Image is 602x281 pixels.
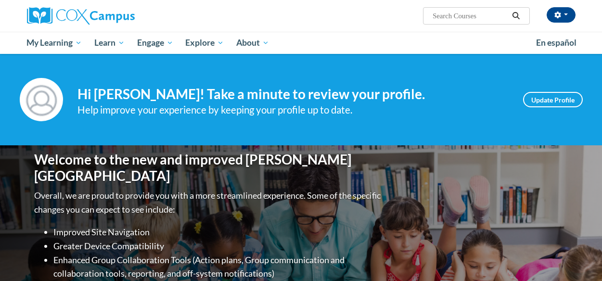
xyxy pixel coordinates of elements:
[236,37,269,49] span: About
[77,86,509,102] h4: Hi [PERSON_NAME]! Take a minute to review your profile.
[530,33,583,53] a: En español
[564,243,594,273] iframe: Button to launch messaging window
[137,37,173,49] span: Engage
[185,37,224,49] span: Explore
[34,189,383,217] p: Overall, we are proud to provide you with a more streamlined experience. Some of the specific cha...
[94,37,125,49] span: Learn
[53,225,383,239] li: Improved Site Navigation
[523,92,583,107] a: Update Profile
[432,10,509,22] input: Search Courses
[230,32,275,54] a: About
[88,32,131,54] a: Learn
[34,152,383,184] h1: Welcome to the new and improved [PERSON_NAME][GEOGRAPHIC_DATA]
[20,78,63,121] img: Profile Image
[509,10,523,22] button: Search
[27,7,200,25] a: Cox Campus
[179,32,230,54] a: Explore
[26,37,82,49] span: My Learning
[77,102,509,118] div: Help improve your experience by keeping your profile up to date.
[20,32,583,54] div: Main menu
[547,7,576,23] button: Account Settings
[53,253,383,281] li: Enhanced Group Collaboration Tools (Action plans, Group communication and collaboration tools, re...
[21,32,89,54] a: My Learning
[53,239,383,253] li: Greater Device Compatibility
[27,7,135,25] img: Cox Campus
[131,32,179,54] a: Engage
[536,38,576,48] span: En español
